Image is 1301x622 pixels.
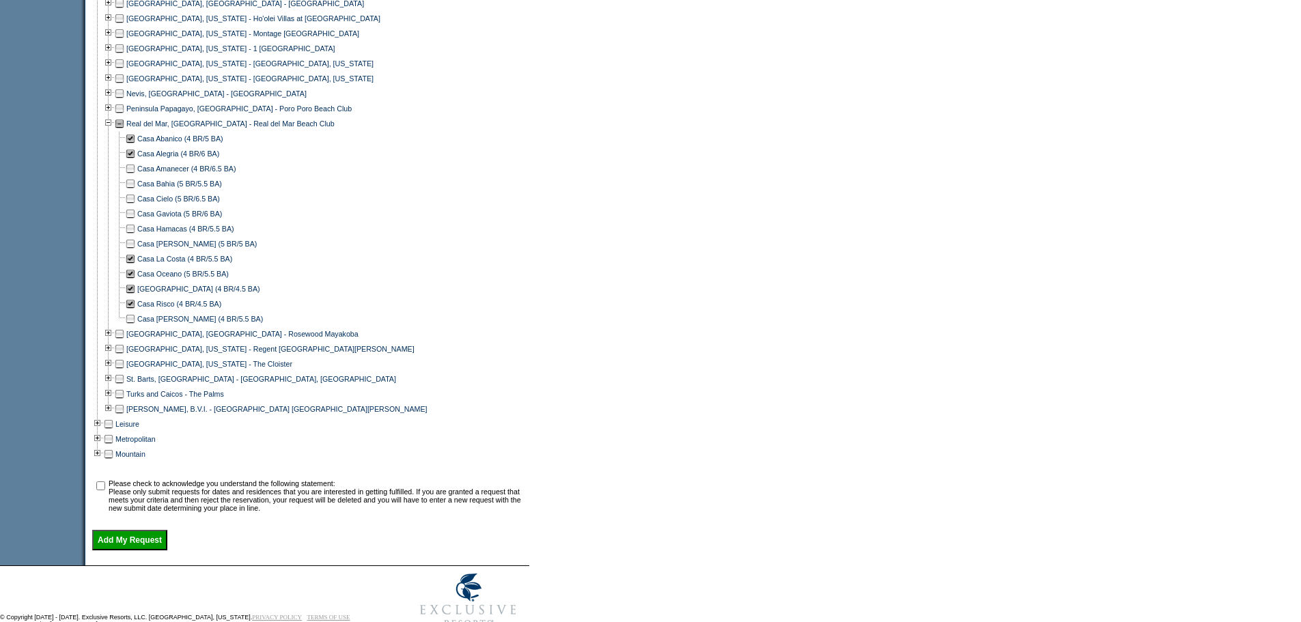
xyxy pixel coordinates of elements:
a: Casa Cielo (5 BR/6.5 BA) [137,195,220,203]
a: Turks and Caicos - The Palms [126,390,224,398]
a: St. Barts, [GEOGRAPHIC_DATA] - [GEOGRAPHIC_DATA], [GEOGRAPHIC_DATA] [126,375,396,383]
a: Casa Alegria (4 BR/6 BA) [137,150,219,158]
a: Casa Gaviota (5 BR/6 BA) [137,210,222,218]
a: Casa Amanecer (4 BR/6.5 BA) [137,165,236,173]
a: [GEOGRAPHIC_DATA], [US_STATE] - 1 [GEOGRAPHIC_DATA] [126,44,335,53]
a: Real del Mar, [GEOGRAPHIC_DATA] - Real del Mar Beach Club [126,119,335,128]
a: [GEOGRAPHIC_DATA], [US_STATE] - Ho'olei Villas at [GEOGRAPHIC_DATA] [126,14,380,23]
a: [GEOGRAPHIC_DATA] (4 BR/4.5 BA) [137,285,260,293]
a: Casa Risco (4 BR/4.5 BA) [137,300,221,308]
a: Casa La Costa (4 BR/5.5 BA) [137,255,232,263]
a: Casa Bahia (5 BR/5.5 BA) [137,180,222,188]
a: [GEOGRAPHIC_DATA], [US_STATE] - [GEOGRAPHIC_DATA], [US_STATE] [126,59,374,68]
a: Nevis, [GEOGRAPHIC_DATA] - [GEOGRAPHIC_DATA] [126,89,307,98]
a: [GEOGRAPHIC_DATA], [US_STATE] - [GEOGRAPHIC_DATA], [US_STATE] [126,74,374,83]
a: Casa Oceano (5 BR/5.5 BA) [137,270,229,278]
a: Casa Abanico (4 BR/5 BA) [137,135,223,143]
a: [GEOGRAPHIC_DATA], [GEOGRAPHIC_DATA] - Rosewood Mayakoba [126,330,359,338]
a: Leisure [115,420,139,428]
a: Casa Hamacas (4 BR/5.5 BA) [137,225,234,233]
input: Add My Request [92,530,167,550]
a: Casa [PERSON_NAME] (5 BR/5 BA) [137,240,257,248]
a: [GEOGRAPHIC_DATA], [US_STATE] - The Cloister [126,360,292,368]
a: TERMS OF USE [307,614,350,621]
a: [GEOGRAPHIC_DATA], [US_STATE] - Montage [GEOGRAPHIC_DATA] [126,29,359,38]
a: Metropolitan [115,435,156,443]
a: Casa [PERSON_NAME] (4 BR/5.5 BA) [137,315,263,323]
a: PRIVACY POLICY [252,614,302,621]
td: Please check to acknowledge you understand the following statement: Please only submit requests f... [109,479,524,512]
a: Mountain [115,450,145,458]
a: Peninsula Papagayo, [GEOGRAPHIC_DATA] - Poro Poro Beach Club [126,104,352,113]
a: [PERSON_NAME], B.V.I. - [GEOGRAPHIC_DATA] [GEOGRAPHIC_DATA][PERSON_NAME] [126,405,428,413]
a: [GEOGRAPHIC_DATA], [US_STATE] - Regent [GEOGRAPHIC_DATA][PERSON_NAME] [126,345,415,353]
